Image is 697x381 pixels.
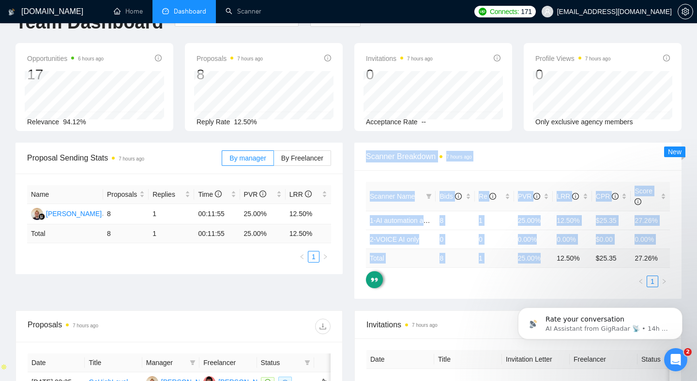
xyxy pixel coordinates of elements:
[31,208,43,220] img: AS
[436,249,475,267] td: 8
[197,118,230,126] span: Reply Rate
[661,278,667,284] span: right
[20,220,162,231] div: We typically reply in under a minute
[678,8,693,15] span: setting
[63,179,94,189] div: • 14h ago
[20,253,78,263] span: Search for help
[19,69,174,118] p: Hi [EMAIL_ADDRESS][DOMAIN_NAME] 👋
[658,276,670,287] li: Next Page
[8,4,15,20] img: logo
[535,118,633,126] span: Only exclusive agency members
[97,292,145,331] button: Tickets
[502,350,570,369] th: Invitation Letter
[14,248,180,267] button: Search for help
[518,192,541,200] span: PVR
[197,65,263,84] div: 8
[19,118,174,134] p: How can we help?
[27,152,222,164] span: Proposal Sending Stats
[631,211,670,230] td: 27.26%
[366,118,418,126] span: Acceptance Rate
[20,169,39,189] img: Profile image for Dima
[19,18,35,34] img: logo
[316,322,330,330] span: download
[149,185,194,204] th: Replies
[494,55,500,61] span: info-circle
[107,189,137,200] span: Proposals
[592,230,631,249] td: $0.00
[319,251,331,263] li: Next Page
[289,190,312,198] span: LRR
[366,319,669,331] span: Invitations
[521,6,531,17] span: 171
[174,7,206,15] span: Dashboard
[489,193,496,200] span: info-circle
[366,53,433,64] span: Invitations
[46,208,102,219] div: [PERSON_NAME]
[503,287,697,355] iframe: Intercom notifications message
[422,118,426,126] span: --
[572,193,579,200] span: info-circle
[479,192,496,200] span: Re
[631,230,670,249] td: 0.00%
[370,192,415,200] span: Scanner Name
[322,254,328,260] span: right
[237,56,263,61] time: 7 hours ago
[315,319,331,334] button: download
[296,251,308,263] button: left
[366,249,436,267] td: Total
[319,251,331,263] button: right
[56,316,90,323] span: Messages
[324,55,331,61] span: info-circle
[475,211,514,230] td: 1
[145,292,194,331] button: Help
[20,210,162,220] div: Send us a message
[439,192,461,200] span: Bids
[152,189,183,200] span: Replies
[612,193,619,200] span: info-circle
[585,56,611,61] time: 7 hours ago
[635,187,652,205] span: Score
[259,190,266,197] span: info-circle
[104,15,123,35] img: Profile image for Dima
[198,190,221,198] span: Time
[455,193,462,200] span: info-circle
[240,224,286,243] td: 25.00 %
[20,155,174,165] div: Recent message
[592,249,631,267] td: $ 25.35
[149,224,194,243] td: 1
[27,53,104,64] span: Opportunities
[31,209,102,217] a: AS[PERSON_NAME]
[140,15,160,35] img: Profile image for Nazar
[194,224,240,243] td: 00:11:55
[48,292,97,331] button: Messages
[436,211,475,230] td: 8
[446,154,472,160] time: 7 hours ago
[73,323,98,328] time: 7 hours ago
[78,56,104,61] time: 6 hours ago
[535,65,611,84] div: 0
[658,276,670,287] button: right
[535,53,611,64] span: Profile Views
[155,55,162,61] span: info-circle
[122,15,141,35] img: Profile image for Vadym
[38,213,45,220] img: gigradar-bm.png
[194,204,240,224] td: 00:11:55
[167,15,184,33] div: Close
[162,316,177,323] span: Help
[553,211,592,230] td: 12.50%
[197,53,263,64] span: Proposals
[596,192,619,200] span: CPR
[424,189,434,204] span: filter
[664,348,687,371] iframe: To enrich screen reader interactions, please activate Accessibility in Grammarly extension settings
[149,204,194,224] td: 1
[426,193,432,199] span: filter
[286,224,331,243] td: 12.50 %
[296,251,308,263] li: Previous Page
[631,249,670,267] td: 27.26 %
[240,204,286,224] td: 25.00%
[366,350,434,369] th: Date
[635,276,647,287] li: Previous Page
[10,202,184,239] div: Send us a messageWe typically reply in under a minute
